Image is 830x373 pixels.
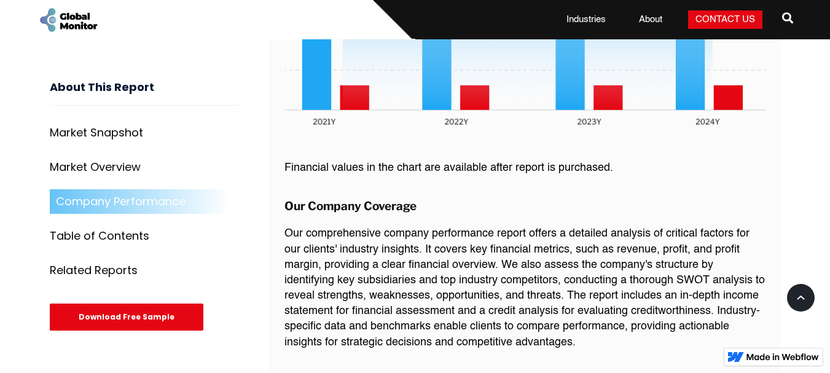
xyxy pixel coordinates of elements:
span:  [782,9,793,26]
div: Market Overview [50,162,141,174]
div: Table of Contents [50,230,149,243]
div: Download Free Sample [50,304,203,331]
img: Made in Webflow [746,353,819,361]
a: Table of Contents [50,224,240,249]
a: Contact Us [688,10,762,29]
a: Industries [559,14,613,26]
a: Company Performance [50,190,240,214]
a: About [632,14,670,26]
div: Related Reports [50,265,138,277]
div: Company Performance [56,196,186,208]
a:  [782,7,793,32]
a: Market Overview [50,155,240,180]
a: home [37,6,99,34]
a: Market Snapshot [50,121,240,146]
p: Financial values in the chart are available after report is purchased. [284,160,765,176]
h3: Our Company Coverage [284,200,765,212]
h3: About This Report [50,81,240,106]
div: Market Snapshot [50,127,143,139]
a: Related Reports [50,259,240,283]
p: Our comprehensive company performance report offers a detailed analysis of critical factors for o... [284,226,765,350]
